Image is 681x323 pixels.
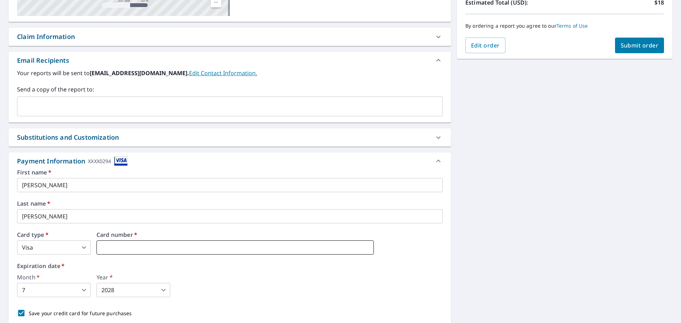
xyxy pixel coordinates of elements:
div: Email Recipients [9,52,451,69]
label: Last name [17,201,443,206]
div: 2028 [96,283,170,297]
button: Edit order [465,38,505,53]
p: Save your credit card for future purchases [29,310,132,317]
div: Visa [17,240,91,255]
label: Year [96,274,170,280]
b: [EMAIL_ADDRESS][DOMAIN_NAME]. [90,69,189,77]
img: cardImage [114,156,128,166]
button: Submit order [615,38,664,53]
label: First name [17,169,443,175]
label: Expiration date [17,263,443,269]
label: Month [17,274,91,280]
a: Terms of Use [557,22,588,29]
span: Edit order [471,41,500,49]
label: Card type [17,232,91,238]
div: Payment InformationXXXX0294cardImage [9,152,451,169]
label: Your reports will be sent to [17,69,443,77]
label: Send a copy of the report to: [17,85,443,94]
p: By ordering a report you agree to our [465,23,664,29]
div: Substitutions and Customization [9,128,451,146]
div: Claim Information [9,28,451,46]
div: Payment Information [17,156,128,166]
iframe: secure payment field [96,240,374,255]
label: Card number [96,232,443,238]
div: Substitutions and Customization [17,133,119,142]
span: Submit order [621,41,659,49]
a: EditContactInfo [189,69,257,77]
div: Claim Information [17,32,75,41]
div: Email Recipients [17,56,69,65]
div: XXXX0294 [88,156,111,166]
div: 7 [17,283,91,297]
